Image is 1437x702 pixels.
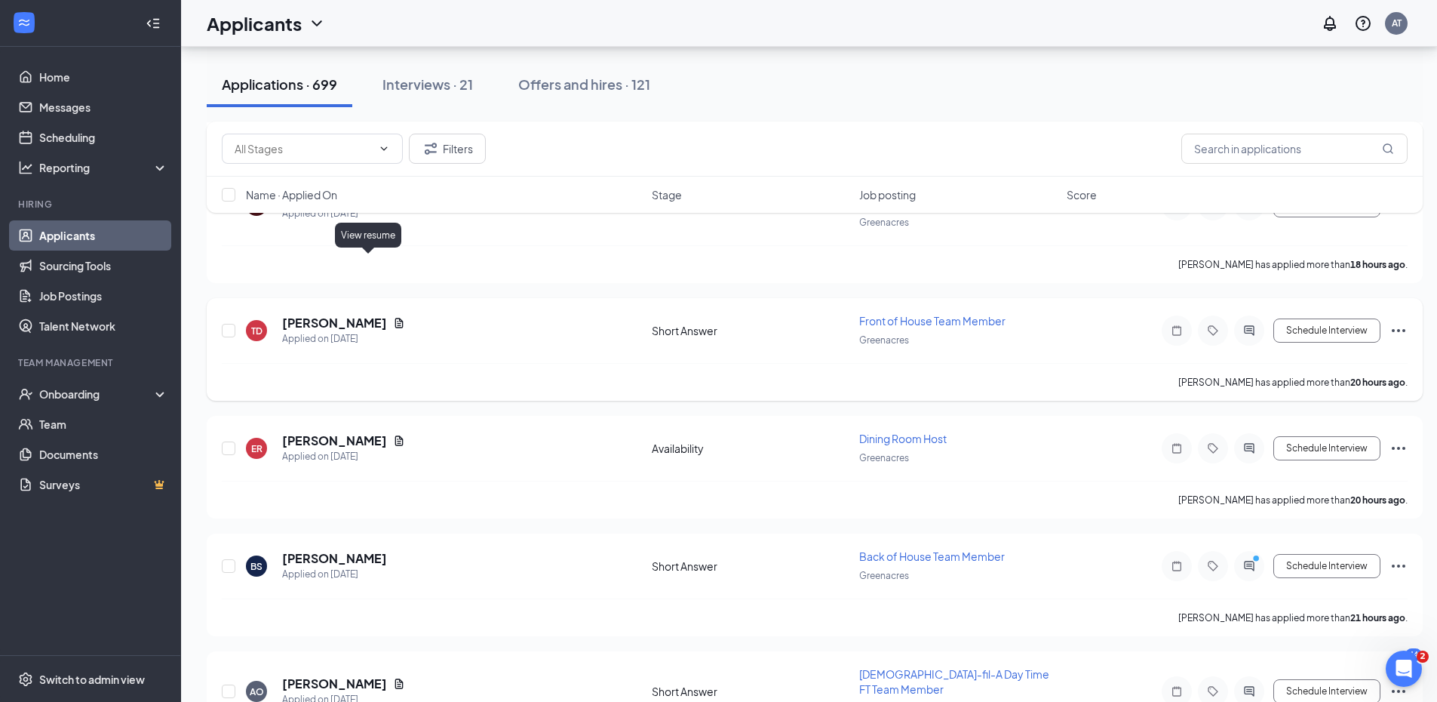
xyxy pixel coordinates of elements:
div: Onboarding [39,386,155,402]
div: Interviews · 21 [382,75,473,94]
div: TD [251,325,263,337]
div: Short Answer [652,323,850,338]
span: Greenacres [859,570,909,581]
span: 2 [1417,651,1429,663]
span: Front of House Team Member [859,314,1006,328]
h5: [PERSON_NAME] [282,676,387,692]
input: Search in applications [1181,134,1408,164]
div: Availability [652,441,850,456]
b: 18 hours ago [1350,259,1405,270]
a: SurveysCrown [39,470,168,500]
svg: Analysis [18,160,33,175]
div: BS [250,560,263,573]
svg: ActiveChat [1240,325,1258,337]
div: Short Answer [652,559,850,574]
a: Home [39,62,168,92]
svg: ChevronDown [378,143,390,155]
div: Applied on [DATE] [282,331,405,346]
div: 44 [1405,648,1422,661]
p: [PERSON_NAME] has applied more than . [1178,376,1408,389]
svg: ActiveChat [1240,442,1258,454]
b: 20 hours ago [1350,494,1405,506]
div: AT [1392,17,1402,29]
span: Back of House Team Member [859,550,1005,563]
p: [PERSON_NAME] has applied more than . [1178,494,1408,506]
p: [PERSON_NAME] has applied more than . [1178,611,1408,624]
span: Greenacres [859,452,909,463]
span: Dining Room Host [859,432,947,445]
svg: Document [393,317,405,329]
div: AO [250,685,264,698]
b: 20 hours ago [1350,377,1405,388]
div: View resume [335,223,401,248]
span: Greenacres [859,334,909,346]
svg: MagnifyingGlass [1382,143,1394,155]
svg: Ellipses [1389,682,1408,700]
a: Messages [39,92,168,122]
svg: ChevronDown [308,14,326,32]
svg: Notifications [1321,14,1339,32]
svg: Settings [18,672,33,687]
a: Talent Network [39,311,168,341]
svg: Note [1168,325,1186,337]
h1: Applicants [207,11,302,36]
iframe: Intercom live chat [1386,651,1422,687]
svg: WorkstreamLogo [17,15,32,30]
svg: Note [1168,685,1186,697]
svg: Ellipses [1389,439,1408,457]
h5: [PERSON_NAME] [282,433,387,449]
span: Job posting [859,187,916,202]
a: Team [39,409,168,439]
a: Scheduling [39,122,168,152]
div: Team Management [18,356,165,369]
span: [DEMOGRAPHIC_DATA]-fil-A Day Time FT Team Member [859,667,1049,696]
svg: Document [393,435,405,447]
svg: UserCheck [18,386,33,402]
svg: Note [1168,442,1186,454]
div: ER [251,442,263,455]
h5: [PERSON_NAME] [282,550,387,567]
a: Applicants [39,220,168,251]
a: Documents [39,439,168,470]
svg: Document [393,678,405,690]
svg: Filter [422,140,440,158]
h5: [PERSON_NAME] [282,315,387,331]
span: Stage [652,187,682,202]
div: Applications · 699 [222,75,337,94]
div: Short Answer [652,684,850,699]
div: Switch to admin view [39,672,145,687]
input: All Stages [235,140,372,157]
a: Sourcing Tools [39,251,168,281]
svg: Tag [1204,442,1222,454]
svg: ActiveChat [1240,560,1258,572]
svg: Tag [1204,325,1222,337]
div: Applied on [DATE] [282,449,405,464]
svg: ActiveChat [1240,685,1258,697]
svg: Collapse [146,16,161,31]
button: Schedule Interview [1273,554,1380,578]
div: Hiring [18,198,165,211]
svg: Note [1168,560,1186,572]
div: Reporting [39,160,169,175]
button: Schedule Interview [1273,436,1380,460]
b: 21 hours ago [1350,612,1405,623]
div: Applied on [DATE] [282,567,387,582]
svg: Tag [1204,685,1222,697]
button: Schedule Interview [1273,319,1380,343]
svg: PrimaryDot [1249,554,1267,566]
a: Job Postings [39,281,168,311]
svg: Ellipses [1389,557,1408,575]
div: Offers and hires · 121 [518,75,650,94]
button: Filter Filters [409,134,486,164]
svg: Tag [1204,560,1222,572]
svg: Ellipses [1389,322,1408,340]
span: Name · Applied On [246,187,337,202]
p: [PERSON_NAME] has applied more than . [1178,258,1408,271]
span: Score [1067,187,1097,202]
svg: QuestionInfo [1354,14,1372,32]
